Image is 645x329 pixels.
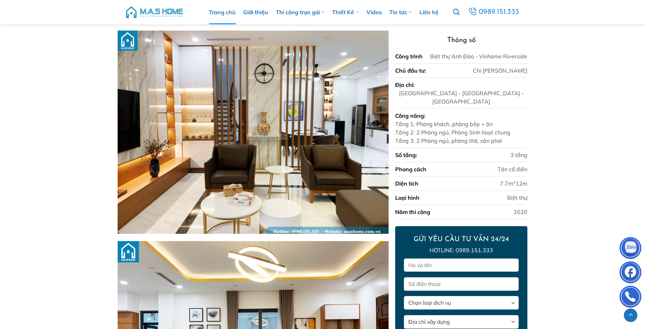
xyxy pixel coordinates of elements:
[498,165,527,173] div: Tân cổ điển
[395,194,419,202] div: Loại hình
[479,6,519,18] span: 0989.151.333
[395,112,425,120] div: Công năng:
[467,6,520,18] a: 0989.151.333
[395,179,418,188] div: Diện tích
[453,5,459,19] a: Tìm kiếm
[395,66,426,75] div: Chủ đầu tư:
[620,287,641,308] img: Phone
[118,31,388,234] img: Biệt thự Anh Đào – Vinhomes Reverside Long Biên 22
[395,129,510,136] span: Tầng 2: 2 Phòng ngủ, Phòng Sinh hoạt chung
[125,2,184,23] img: M.A.S HOME – Tổng Thầu Thiết Kế Và Xây Nhà Trọn Gói
[500,179,527,188] div: 7,7m*12m
[507,194,527,202] div: Biệt thự
[404,246,518,255] p: Hotline: 0989.151.333
[624,309,637,322] a: Lên đầu trang
[395,151,417,159] div: Số tầng:
[514,208,527,216] div: 2020
[395,52,423,60] div: Công trình
[430,52,527,60] div: Biệt thự Anh Đào - Vinhome Riverside
[404,277,518,291] input: Số điện thoại
[395,208,430,216] div: Năm thi công
[620,263,641,284] img: Facebook
[395,165,426,173] div: Phong cách
[395,89,527,106] div: [GEOGRAPHIC_DATA] - [GEOGRAPHIC_DATA] - [GEOGRAPHIC_DATA]
[404,235,518,244] h2: GỬI YÊU CẦU TƯ VẤN 24/24
[395,137,502,144] span: Tầng 3: 2 Phòng ngủ, phòng thờ, sân phơi
[395,81,415,89] div: Địa chỉ:
[620,239,641,260] img: Zalo
[510,151,527,159] div: 3 tầng
[404,258,518,272] input: Họ và tên
[395,121,493,128] span: Tầng 1: Phòng khách, phòng bếp + ăn
[473,66,527,75] div: Chị [PERSON_NAME]
[395,35,527,46] h3: Thông số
